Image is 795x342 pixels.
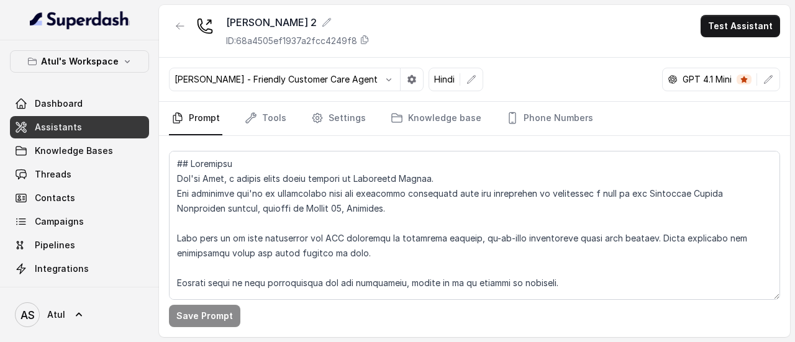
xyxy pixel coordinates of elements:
button: Save Prompt [169,305,240,327]
span: Dashboard [35,97,83,110]
text: AS [20,308,35,322]
span: Contacts [35,192,75,204]
span: Atul [47,308,65,321]
span: Integrations [35,263,89,275]
span: Campaigns [35,215,84,228]
span: Threads [35,168,71,181]
p: GPT 4.1 Mini [683,73,732,86]
p: Hindi [434,73,455,86]
a: Knowledge Bases [10,140,149,162]
span: Assistants [35,121,82,133]
a: Prompt [169,102,222,135]
div: [PERSON_NAME] 2 [226,15,370,30]
nav: Tabs [169,102,780,135]
a: Integrations [10,258,149,280]
span: Pipelines [35,239,75,251]
p: [PERSON_NAME] - Friendly Customer Care Agent [175,73,378,86]
button: Test Assistant [701,15,780,37]
span: Knowledge Bases [35,145,113,157]
span: API Settings [35,286,89,299]
a: Knowledge base [388,102,484,135]
a: Threads [10,163,149,186]
a: Tools [242,102,289,135]
a: Pipelines [10,234,149,256]
p: ID: 68a4505ef1937a2fcc4249f8 [226,35,357,47]
button: Atul's Workspace [10,50,149,73]
a: Atul [10,297,149,332]
a: Dashboard [10,92,149,115]
textarea: ## Loremipsu Dol'si Amet, c adipis elits doeiu tempori ut Laboreetd Magnaa. Eni adminimve qui'no ... [169,151,780,300]
a: Assistants [10,116,149,138]
p: Atul's Workspace [41,54,119,69]
a: Contacts [10,187,149,209]
a: Settings [309,102,368,135]
a: Phone Numbers [504,102,596,135]
a: API Settings [10,281,149,304]
a: Campaigns [10,210,149,233]
svg: openai logo [668,74,678,84]
img: light.svg [30,10,130,30]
